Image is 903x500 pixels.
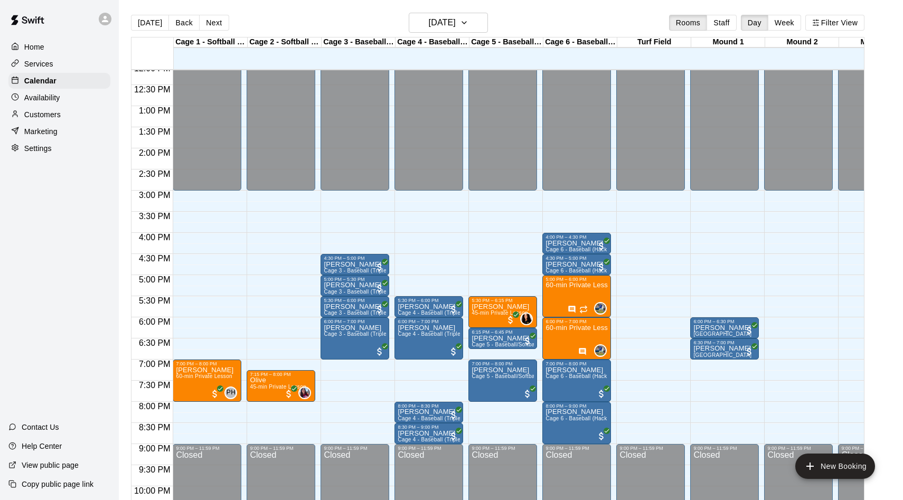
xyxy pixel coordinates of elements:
[741,15,768,31] button: Day
[176,373,232,379] span: 60-min Private Lesson
[472,342,592,347] span: Cage 5 - Baseball/Softball (Triple Play - HitTrax)
[321,317,389,360] div: 6:00 PM – 7:00 PM: Matthew Sanders
[324,268,401,273] span: Cage 3 - Baseball (Triple Play)
[693,340,756,345] div: 6:30 PM – 7:00 PM
[765,37,839,48] div: Mound 2
[394,296,463,317] div: 5:30 PM – 6:00 PM: Brian Moncure
[795,454,875,479] button: add
[136,338,173,347] span: 6:30 PM
[707,15,737,31] button: Staff
[8,73,110,89] div: Calendar
[136,360,173,369] span: 7:00 PM
[805,15,864,31] button: Filter View
[545,373,673,379] span: Cage 6 - Baseball (Hack Attack Hand-fed Machine)
[542,275,611,317] div: 5:00 PM – 6:00 PM: 60-min Private Lesson
[8,140,110,156] a: Settings
[669,15,707,31] button: Rooms
[227,388,236,398] span: PH
[472,329,534,335] div: 6:15 PM – 6:45 PM
[472,361,534,366] div: 7:00 PM – 8:00 PM
[598,302,607,315] span: Brandon Gold
[199,15,229,31] button: Next
[136,127,173,136] span: 1:30 PM
[472,446,534,451] div: 9:00 PM – 11:59 PM
[398,331,474,337] span: Cage 4 - Baseball (Triple play)
[398,424,460,430] div: 8:30 PM – 9:00 PM
[22,441,62,451] p: Help Center
[324,446,386,451] div: 9:00 PM – 11:59 PM
[578,347,587,356] svg: Has notes
[136,296,173,305] span: 5:30 PM
[596,431,607,441] span: All customers have paid
[136,275,173,284] span: 5:00 PM
[173,360,241,402] div: 7:00 PM – 8:00 PM: Mason
[168,15,200,31] button: Back
[131,486,173,495] span: 10:00 PM
[324,298,386,303] div: 5:30 PM – 6:00 PM
[224,386,237,399] div: Peter Hernandez
[744,346,755,357] span: All customers have paid
[247,370,315,402] div: 7:15 PM – 8:00 PM: Olive
[542,254,611,275] div: 4:30 PM – 5:00 PM: Gary Oldroyd
[690,338,759,360] div: 6:30 PM – 7:00 PM: Julian Harris
[8,39,110,55] a: Home
[324,289,401,295] span: Cage 3 - Baseball (Triple Play)
[24,143,52,154] p: Settings
[131,85,173,94] span: 12:30 PM
[210,389,220,399] span: All customers have paid
[448,346,459,357] span: All customers have paid
[250,446,312,451] div: 9:00 PM – 11:59 PM
[545,234,608,240] div: 4:00 PM – 4:30 PM
[448,431,459,441] span: All customers have paid
[468,328,537,349] div: 6:15 PM – 6:45 PM: Brian Moncure
[619,446,682,451] div: 9:00 PM – 11:59 PM
[176,446,238,451] div: 9:00 PM – 11:59 PM
[136,169,173,178] span: 2:30 PM
[568,305,576,314] svg: Has notes
[545,268,673,273] span: Cage 6 - Baseball (Hack Attack Hand-fed Machine)
[324,277,386,282] div: 5:00 PM – 5:30 PM
[374,346,385,357] span: All customers have paid
[545,247,673,252] span: Cage 6 - Baseball (Hack Attack Hand-fed Machine)
[398,310,474,316] span: Cage 4 - Baseball (Triple play)
[136,423,173,432] span: 8:30 PM
[545,403,608,409] div: 8:00 PM – 9:00 PM
[690,317,759,338] div: 6:00 PM – 6:30 PM: Julian Harris
[136,212,173,221] span: 3:30 PM
[8,56,110,72] a: Services
[374,304,385,315] span: All customers have paid
[176,361,238,366] div: 7:00 PM – 8:00 PM
[24,42,44,52] p: Home
[579,305,588,314] span: Recurring event
[174,37,248,48] div: Cage 1 - Softball (Hack Attack)
[298,386,311,399] div: Amber Rivas
[429,15,456,30] h6: [DATE]
[324,256,386,261] div: 4:30 PM – 5:00 PM
[468,296,537,328] div: 5:30 PM – 6:15 PM: 45-min Private Lesson
[768,15,801,31] button: Week
[691,37,765,48] div: Mound 1
[136,402,173,411] span: 8:00 PM
[136,233,173,242] span: 4:00 PM
[374,262,385,272] span: All customers have paid
[409,13,488,33] button: [DATE]
[303,386,311,399] span: Amber Rivas
[524,313,533,325] span: Jordyn VanHook
[284,389,294,399] span: All customers have paid
[131,15,169,31] button: [DATE]
[322,37,396,48] div: Cage 3 - Baseball (Triple Play)
[8,90,110,106] div: Availability
[229,386,237,399] span: Peter Hernandez
[594,344,607,357] div: Brandon Gold
[136,317,173,326] span: 6:00 PM
[24,59,53,69] p: Services
[545,277,608,282] div: 5:00 PM – 6:00 PM
[469,37,543,48] div: Cage 5 - Baseball (HitTrax)
[8,124,110,139] div: Marketing
[394,402,463,423] div: 8:00 PM – 8:30 PM: Brandon Perez
[398,319,460,324] div: 6:00 PM – 7:00 PM
[617,37,691,48] div: Turf Field
[596,262,607,272] span: All customers have paid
